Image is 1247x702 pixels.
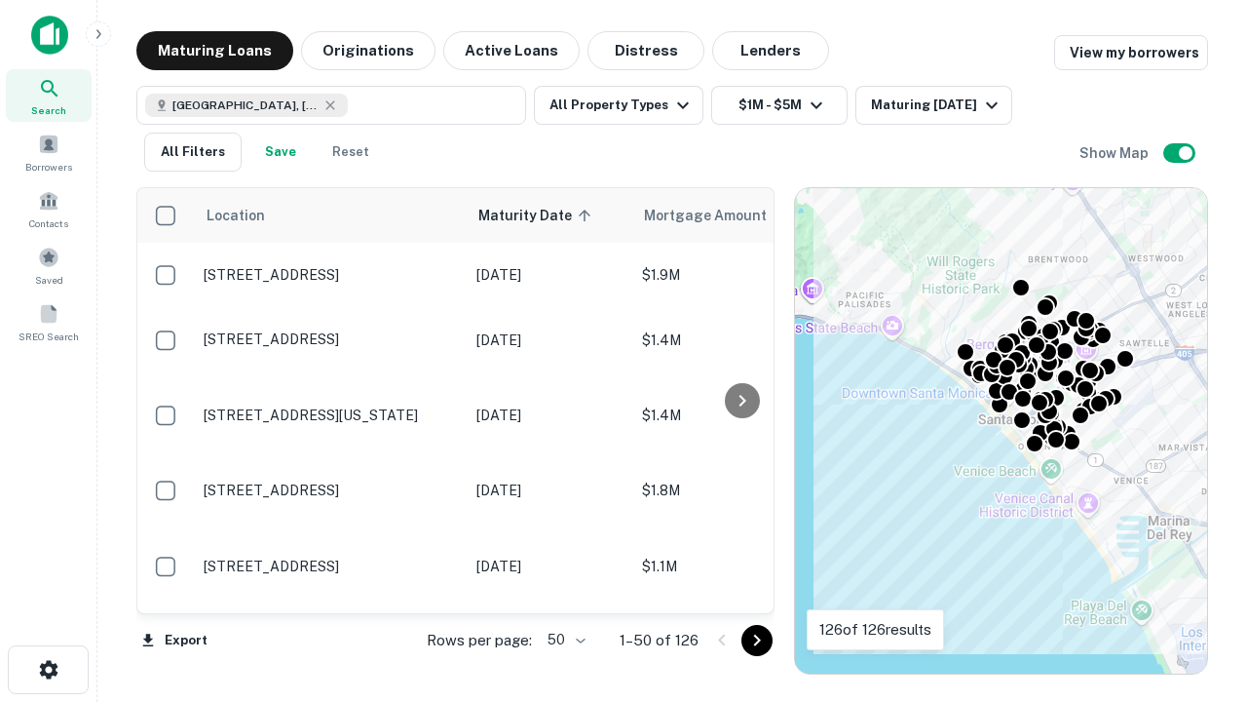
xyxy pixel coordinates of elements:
button: Maturing Loans [136,31,293,70]
div: Maturing [DATE] [871,94,1003,117]
p: [DATE] [476,480,623,501]
p: [STREET_ADDRESS] [204,482,457,499]
h6: Show Map [1079,142,1152,164]
a: Search [6,69,92,122]
button: All Filters [144,133,242,172]
p: $1.4M [642,405,837,426]
p: $1.4M [642,330,837,351]
button: $1M - $5M [711,86,848,125]
button: [GEOGRAPHIC_DATA], [GEOGRAPHIC_DATA], [GEOGRAPHIC_DATA] [136,86,526,125]
span: Contacts [29,215,68,231]
th: Maturity Date [467,188,632,243]
span: Saved [35,272,63,288]
span: Search [31,102,66,118]
span: Location [206,204,265,227]
button: Go to next page [741,625,773,656]
p: Rows per page: [427,629,532,652]
button: Save your search to get updates of matches that match your search criteria. [249,133,312,172]
p: [STREET_ADDRESS][US_STATE] [204,407,457,424]
a: Saved [6,239,92,292]
p: [DATE] [476,330,623,351]
p: [DATE] [476,556,623,577]
p: $1.8M [642,480,837,501]
p: [STREET_ADDRESS] [204,558,457,575]
a: Contacts [6,182,92,235]
button: Lenders [712,31,829,70]
button: All Property Types [534,86,703,125]
p: 126 of 126 results [819,618,931,642]
p: [STREET_ADDRESS] [204,266,457,284]
p: $1.9M [642,264,837,286]
p: [DATE] [476,264,623,286]
th: Location [194,188,467,243]
div: 50 [540,626,588,654]
span: Maturity Date [478,204,597,227]
a: SREO Search [6,295,92,348]
button: Reset [320,133,382,172]
p: 1–50 of 126 [620,629,699,652]
button: Originations [301,31,435,70]
p: $1.1M [642,556,837,577]
button: Distress [587,31,704,70]
p: [STREET_ADDRESS] [204,331,457,348]
button: Maturing [DATE] [855,86,1012,125]
p: [DATE] [476,405,623,426]
th: Mortgage Amount [632,188,847,243]
span: Borrowers [25,159,72,175]
a: Borrowers [6,126,92,178]
span: [GEOGRAPHIC_DATA], [GEOGRAPHIC_DATA], [GEOGRAPHIC_DATA] [172,97,319,114]
a: View my borrowers [1054,35,1208,70]
button: Active Loans [443,31,580,70]
img: capitalize-icon.png [31,16,68,55]
iframe: Chat Widget [1150,546,1247,640]
span: SREO Search [19,329,79,344]
button: Export [136,626,212,655]
div: 0 0 [795,188,1207,674]
span: Mortgage Amount [644,204,792,227]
